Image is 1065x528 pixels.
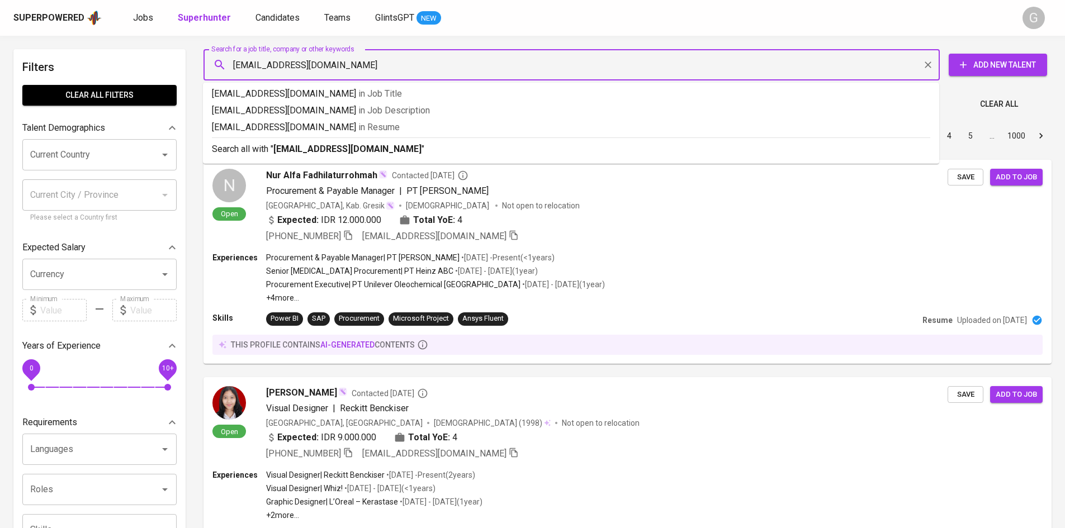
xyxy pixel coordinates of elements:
[333,402,335,415] span: |
[162,364,173,372] span: 10+
[980,97,1018,111] span: Clear All
[983,130,1001,141] div: …
[266,496,398,507] p: Graphic Designer | L’Oreal – Kerastase
[920,57,936,73] button: Clear
[212,252,266,263] p: Experiences
[266,185,395,196] span: Procurement & Payable Manager
[31,88,168,102] span: Clear All filters
[277,213,319,227] b: Expected:
[957,315,1027,326] p: Uploaded on [DATE]
[178,12,231,23] b: Superhunter
[953,171,978,184] span: Save
[266,483,343,494] p: Visual Designer | Whiz!
[502,200,580,211] p: Not open to relocation
[320,340,375,349] span: AI-generated
[339,313,380,324] div: Procurement
[922,315,953,326] p: Resume
[255,12,300,23] span: Candidates
[457,213,462,227] span: 4
[457,170,468,181] svg: By Batam recruiter
[375,11,441,25] a: GlintsGPT NEW
[157,267,173,282] button: Open
[352,388,428,399] span: Contacted [DATE]
[358,88,402,99] span: in Job Title
[398,496,482,507] p: • [DATE] - [DATE] ( 1 year )
[212,469,266,481] p: Experiences
[271,313,299,324] div: Power BI
[399,184,402,198] span: |
[157,147,173,163] button: Open
[266,431,376,444] div: IDR 9.000.000
[1032,127,1050,145] button: Go to next page
[266,448,341,459] span: [PHONE_NUMBER]
[453,265,538,277] p: • [DATE] - [DATE] ( 1 year )
[29,364,33,372] span: 0
[22,58,177,76] h6: Filters
[406,200,491,211] span: [DEMOGRAPHIC_DATA]
[393,313,449,324] div: Microsoft Project
[948,386,983,403] button: Save
[178,11,233,25] a: Superhunter
[22,236,177,259] div: Expected Salary
[22,241,86,254] p: Expected Salary
[854,127,1052,145] nav: pagination navigation
[22,117,177,139] div: Talent Demographics
[940,127,958,145] button: Go to page 4
[266,200,395,211] div: [GEOGRAPHIC_DATA], Kab. Gresik
[408,431,450,444] b: Total YoE:
[266,265,453,277] p: Senior [MEDICAL_DATA] Procurement | PT Heinz ABC
[962,127,979,145] button: Go to page 5
[362,448,507,459] span: [EMAIL_ADDRESS][DOMAIN_NAME]
[13,12,84,25] div: Superpowered
[392,170,468,181] span: Contacted [DATE]
[520,279,605,290] p: • [DATE] - [DATE] ( 1 year )
[953,388,978,401] span: Save
[22,85,177,106] button: Clear All filters
[1023,7,1045,29] div: G
[452,431,457,444] span: 4
[216,209,243,218] span: Open
[22,121,105,135] p: Talent Demographics
[212,386,246,420] img: 5b1ffd2fcf1e18c29784ff34007eefb8.jpg
[266,417,423,429] div: [GEOGRAPHIC_DATA], [GEOGRAPHIC_DATA]
[203,160,1052,364] a: NOpenNur Alfa FadhilaturrohmahContacted [DATE]Procurement & Payable Manager|PT [PERSON_NAME][GEOG...
[133,11,155,25] a: Jobs
[277,431,319,444] b: Expected:
[266,231,341,241] span: [PHONE_NUMBER]
[212,169,246,202] div: N
[266,510,482,521] p: +2 more ...
[358,105,430,116] span: in Job Description
[362,231,507,241] span: [EMAIL_ADDRESS][DOMAIN_NAME]
[460,252,555,263] p: • [DATE] - Present ( <1 years )
[266,169,377,182] span: Nur Alfa Fadhilaturrohmah
[133,12,153,23] span: Jobs
[157,441,173,457] button: Open
[375,12,414,23] span: GlintsGPT
[266,279,520,290] p: Procurement Executive | PT Unilever Oleochemical [GEOGRAPHIC_DATA]
[406,185,489,196] span: PT [PERSON_NAME]
[87,9,102,26] img: app logo
[324,11,353,25] a: Teams
[996,171,1037,184] span: Add to job
[385,469,475,481] p: • [DATE] - Present ( 2 years )
[958,58,1038,72] span: Add New Talent
[324,12,351,23] span: Teams
[413,213,455,227] b: Total YoE:
[266,252,460,263] p: Procurement & Payable Manager | PT [PERSON_NAME]
[40,299,87,321] input: Value
[266,292,605,303] p: +4 more ...
[266,213,381,227] div: IDR 12.000.000
[434,417,551,429] div: (1998)
[386,201,395,210] img: magic_wand.svg
[22,339,101,353] p: Years of Experience
[343,483,436,494] p: • [DATE] - [DATE] ( <1 years )
[22,416,77,429] p: Requirements
[990,386,1043,403] button: Add to job
[358,122,400,132] span: in Resume
[976,94,1023,115] button: Clear All
[212,87,930,101] p: [EMAIL_ADDRESS][DOMAIN_NAME]
[231,339,415,350] p: this profile contains contents
[434,417,519,429] span: [DEMOGRAPHIC_DATA]
[338,387,347,396] img: magic_wand.svg
[130,299,177,321] input: Value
